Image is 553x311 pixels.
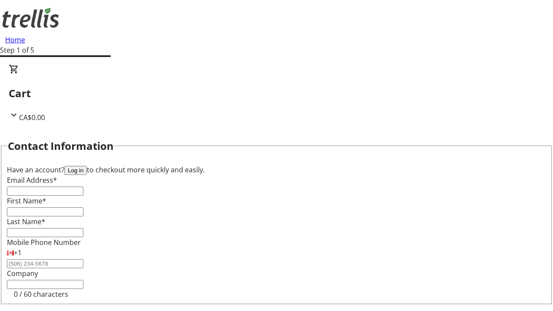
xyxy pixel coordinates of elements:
div: CartCA$0.00 [9,64,544,123]
label: Mobile Phone Number [7,238,81,247]
label: Company [7,269,38,278]
tr-character-limit: 0 / 60 characters [14,289,68,299]
h2: Contact Information [8,138,114,154]
button: Log in [64,166,87,175]
div: Have an account? to checkout more quickly and easily. [7,165,546,175]
h2: Cart [9,86,544,101]
label: Last Name* [7,217,45,226]
span: CA$0.00 [19,113,45,122]
label: First Name* [7,196,46,206]
label: Email Address* [7,175,57,185]
input: (506) 234-5678 [7,259,83,268]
